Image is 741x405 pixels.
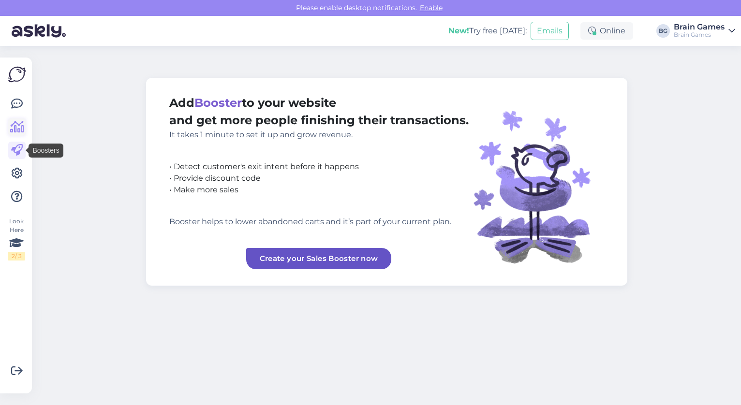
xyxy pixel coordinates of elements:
[448,26,469,35] b: New!
[29,144,63,158] div: Boosters
[169,184,469,196] div: • Make more sales
[674,23,725,31] div: Brain Games
[531,22,569,40] button: Emails
[8,252,25,260] div: 2 / 3
[169,216,469,228] div: Booster helps to lower abandoned carts and it’s part of your current plan.
[580,22,633,40] div: Online
[194,96,242,110] span: Booster
[169,129,469,141] div: It takes 1 minute to set it up and grow revenue.
[448,25,527,37] div: Try free [DATE]:
[674,23,735,39] a: Brain GamesBrain Games
[8,217,25,260] div: Look Here
[656,24,670,38] div: BG
[8,65,26,84] img: Askly Logo
[169,173,469,184] div: • Provide discount code
[417,3,445,12] span: Enable
[674,31,725,39] div: Brain Games
[169,161,469,173] div: • Detect customer's exit intent before it happens
[246,248,392,269] a: Create your Sales Booster now
[169,94,469,141] div: Add to your website and get more people finishing their transactions.
[469,94,604,269] img: illustration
